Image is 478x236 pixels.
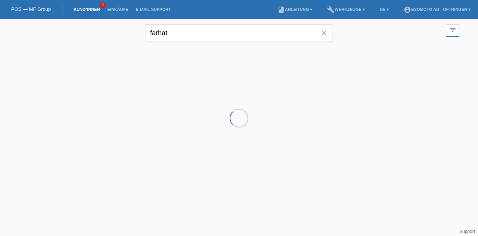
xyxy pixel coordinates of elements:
[103,7,132,12] a: Einkäufe
[277,6,285,13] i: book
[274,7,316,12] a: bookAnleitung ▾
[70,7,103,12] a: Kund*innen
[320,28,329,37] i: close
[400,7,474,12] a: account_circleEsomoto AG - Oftringen ▾
[448,26,457,34] i: filter_list
[11,6,51,12] a: POS — MF Group
[132,7,175,12] a: E-Mail Support
[404,6,411,13] i: account_circle
[376,7,392,12] a: DE ▾
[459,229,475,234] a: Support
[327,6,335,13] i: build
[323,7,369,12] a: buildWerkzeuge ▾
[100,2,106,8] span: 4
[146,24,332,42] input: Suche...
